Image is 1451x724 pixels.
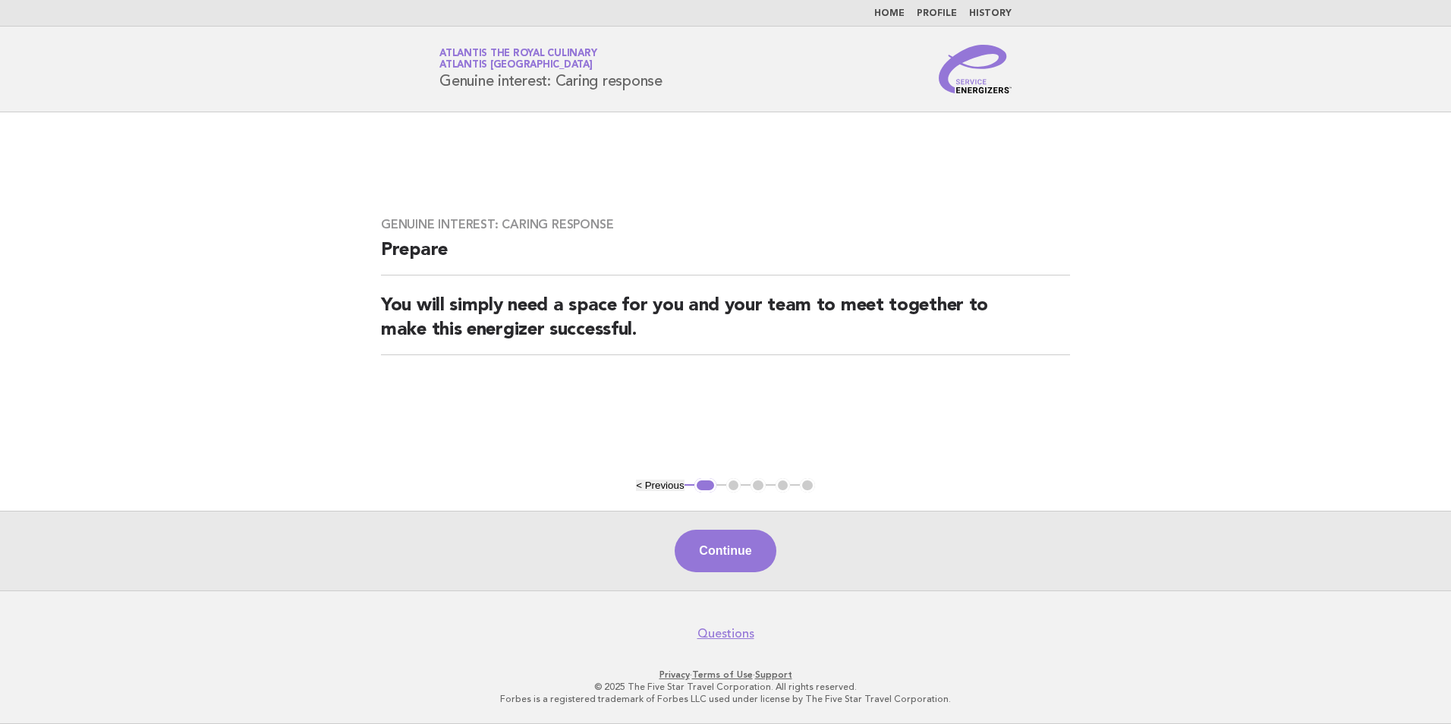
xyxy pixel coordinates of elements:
[874,9,905,18] a: Home
[969,9,1012,18] a: History
[692,669,753,680] a: Terms of Use
[697,626,754,641] a: Questions
[381,294,1070,355] h2: You will simply need a space for you and your team to meet together to make this energizer succes...
[381,217,1070,232] h3: Genuine interest: Caring response
[261,693,1190,705] p: Forbes is a registered trademark of Forbes LLC used under license by The Five Star Travel Corpora...
[261,681,1190,693] p: © 2025 The Five Star Travel Corporation. All rights reserved.
[675,530,776,572] button: Continue
[755,669,792,680] a: Support
[694,478,716,493] button: 1
[917,9,957,18] a: Profile
[636,480,684,491] button: < Previous
[439,61,593,71] span: Atlantis [GEOGRAPHIC_DATA]
[381,238,1070,275] h2: Prepare
[261,669,1190,681] p: · ·
[439,49,663,89] h1: Genuine interest: Caring response
[439,49,596,70] a: Atlantis the Royal CulinaryAtlantis [GEOGRAPHIC_DATA]
[659,669,690,680] a: Privacy
[939,45,1012,93] img: Service Energizers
